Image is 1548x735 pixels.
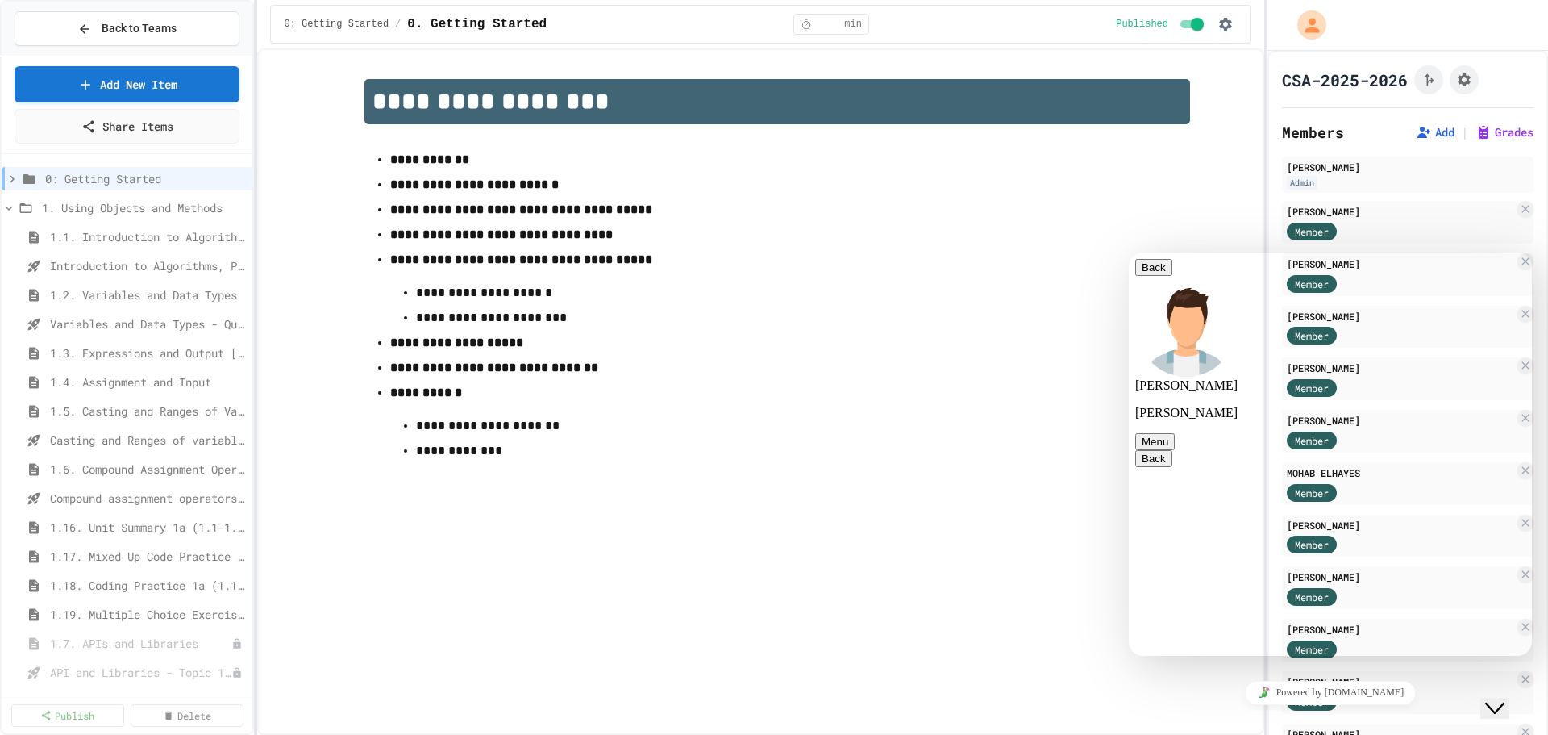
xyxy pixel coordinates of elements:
[231,638,243,649] div: Unpublished
[50,664,231,681] span: API and Libraries - Topic 1.7
[844,18,862,31] span: min
[15,109,239,144] a: Share Items
[1116,15,1207,34] div: Content is published and visible to students
[50,257,246,274] span: Introduction to Algorithms, Programming, and Compilers
[1287,204,1514,219] div: [PERSON_NAME]
[395,18,401,31] span: /
[1129,253,1532,656] iframe: chat widget
[15,11,239,46] button: Back to Teams
[50,490,246,507] span: Compound assignment operators - Quiz
[50,432,246,449] span: Casting and Ranges of variables - Quiz
[42,199,246,216] span: 1. Using Objects and Methods
[50,403,246,420] span: 1.5. Casting and Ranges of Values
[1295,224,1329,239] span: Member
[1282,69,1408,91] h1: CSA-2025-2026
[50,461,246,478] span: 1.6. Compound Assignment Operators
[1414,65,1443,94] button: Click to see fork details
[1287,176,1317,190] div: Admin
[15,66,239,102] a: Add New Item
[1282,121,1344,144] h2: Members
[102,20,177,37] span: Back to Teams
[50,635,231,652] span: 1.7. APIs and Libraries
[1475,124,1533,140] button: Grades
[1116,18,1168,31] span: Published
[50,286,246,303] span: 1.2. Variables and Data Types
[11,704,124,727] a: Publish
[1280,6,1330,44] div: My Account
[50,345,246,361] span: 1.3. Expressions and Output [New]
[50,577,246,594] span: 1.18. Coding Practice 1a (1.1-1.6)
[1129,674,1532,711] iframe: chat widget
[50,228,246,245] span: 1.1. Introduction to Algorithms, Programming, and Compilers
[50,315,246,332] span: Variables and Data Types - Quiz
[407,15,547,34] span: 0. Getting Started
[131,704,243,727] a: Delete
[1461,123,1469,142] span: |
[284,18,389,31] span: 0: Getting Started
[45,170,246,187] span: 0: Getting Started
[50,606,246,623] span: 1.19. Multiple Choice Exercises for Unit 1a (1.1-1.6)
[1416,124,1454,140] button: Add
[1450,65,1479,94] button: Assignment Settings
[50,519,246,536] span: 1.16. Unit Summary 1a (1.1-1.6)
[50,548,246,565] span: 1.17. Mixed Up Code Practice 1.1-1.6
[1480,670,1532,719] iframe: chat widget
[231,667,243,679] div: Unpublished
[1287,160,1529,174] div: [PERSON_NAME]
[50,374,246,390] span: 1.4. Assignment and Input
